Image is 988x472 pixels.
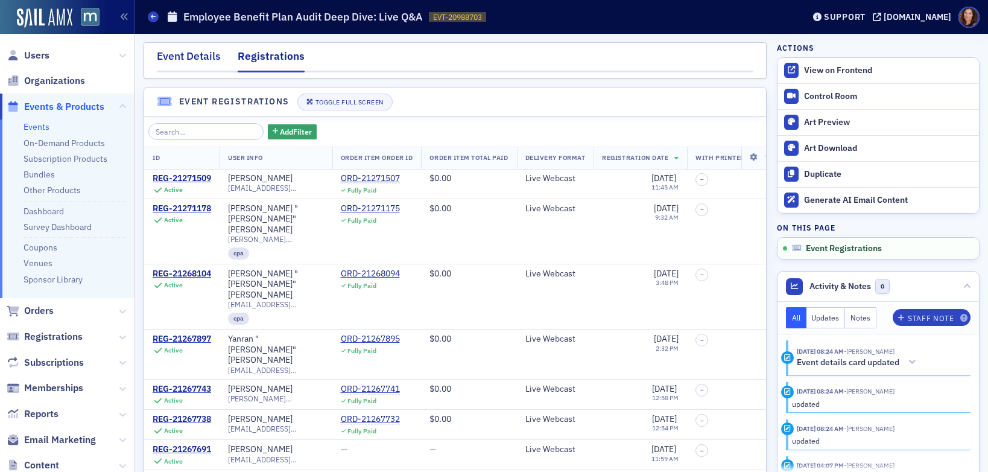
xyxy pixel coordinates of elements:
a: Registrations [7,330,83,343]
a: Reports [7,407,59,421]
a: Dashboard [24,206,64,217]
span: Natalie Antonakas [844,424,895,433]
span: Memberships [24,381,83,395]
div: [PERSON_NAME] [228,384,293,395]
a: Coupons [24,242,57,253]
img: SailAMX [17,8,72,28]
time: 8/14/2025 08:24 AM [797,347,844,356]
a: Orders [7,304,54,317]
span: [EMAIL_ADDRESS][PERSON_NAME][DOMAIN_NAME] [228,455,324,464]
div: Live Webcast [525,203,586,214]
span: Delivery Format [525,153,586,162]
button: [DOMAIN_NAME] [873,13,955,21]
span: ID [153,153,160,162]
button: All [786,307,806,328]
time: 12:54 PM [652,424,679,432]
span: User Info [228,153,263,162]
time: 11:59 AM [651,454,679,463]
span: Email Marketing [24,433,96,447]
time: 3:48 PM [656,278,679,287]
span: [DATE] [651,444,676,454]
span: Users [24,49,49,62]
h4: Actions [777,42,814,53]
span: Content [24,459,59,472]
a: Sponsor Library [24,274,83,285]
button: Staff Note [893,309,971,326]
a: REG-21268104 [153,269,211,279]
a: REG-21267743 [153,384,211,395]
span: Order Item Total Paid [429,153,508,162]
a: ORD-21267895 [341,334,400,345]
img: SailAMX [81,8,100,27]
a: REG-21271178 [153,203,211,214]
a: Other Products [24,185,81,196]
div: Event Details [157,48,221,71]
div: Fully Paid [347,427,376,435]
div: Update [781,423,794,435]
a: Control Room [777,84,979,109]
a: REG-21267691 [153,444,211,455]
div: cpa [228,313,249,325]
a: ORD-21268094 [341,269,400,279]
span: [DATE] [654,333,679,344]
a: Art Preview [777,109,979,135]
span: [PERSON_NAME][EMAIL_ADDRESS][DOMAIN_NAME] [228,235,324,244]
div: Active [164,281,183,289]
span: [EMAIL_ADDRESS][DOMAIN_NAME] [228,366,324,375]
a: REG-21271509 [153,173,211,184]
div: Toggle Full Screen [315,99,384,106]
div: Staff Note [908,315,954,322]
button: Toggle Full Screen [297,94,393,110]
div: Active [164,186,183,194]
span: [DATE] [652,383,677,394]
a: REG-21267738 [153,414,211,425]
span: Registration Date [602,153,668,162]
time: 2:32 PM [656,344,679,352]
div: Art Download [804,143,973,154]
div: Art Preview [804,117,973,128]
a: Yanran "[PERSON_NAME]" [PERSON_NAME] [228,334,324,366]
div: REG-21267897 [153,334,211,345]
div: updated [792,435,963,446]
button: Generate AI Email Content [777,187,979,213]
a: ORD-21267732 [341,414,400,425]
button: Updates [806,307,846,328]
div: [PERSON_NAME] [228,444,293,455]
a: Subscriptions [7,356,84,369]
span: – [700,337,704,344]
span: [EMAIL_ADDRESS][DOMAIN_NAME] [228,300,324,309]
span: Add Filter [280,126,312,137]
span: $0.00 [429,383,451,394]
div: Live Webcast [525,334,586,345]
span: 0 [875,279,890,294]
div: [PERSON_NAME] "[PERSON_NAME]" [PERSON_NAME] [228,269,324,301]
a: [PERSON_NAME] [228,173,293,184]
div: ORD-21267741 [341,384,400,395]
span: — [341,444,347,454]
span: – [700,271,704,278]
div: Registrations [238,48,305,72]
span: $0.00 [429,413,451,424]
button: Event details card updated [797,356,920,369]
span: $0.00 [429,203,451,214]
div: Fully Paid [347,217,376,225]
span: $0.00 [429,173,451,183]
div: cpa [228,247,249,260]
div: Fully Paid [347,347,376,355]
span: Organizations [24,74,85,88]
a: Content [7,459,59,472]
div: Active [164,346,183,354]
div: Support [824,11,866,22]
span: [EMAIL_ADDRESS][DOMAIN_NAME] [228,183,324,193]
a: Email Marketing [7,433,96,447]
a: View Homepage [72,8,100,28]
a: View on Frontend [777,58,979,83]
a: Events [24,121,49,132]
span: Order Item Order ID [341,153,413,162]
